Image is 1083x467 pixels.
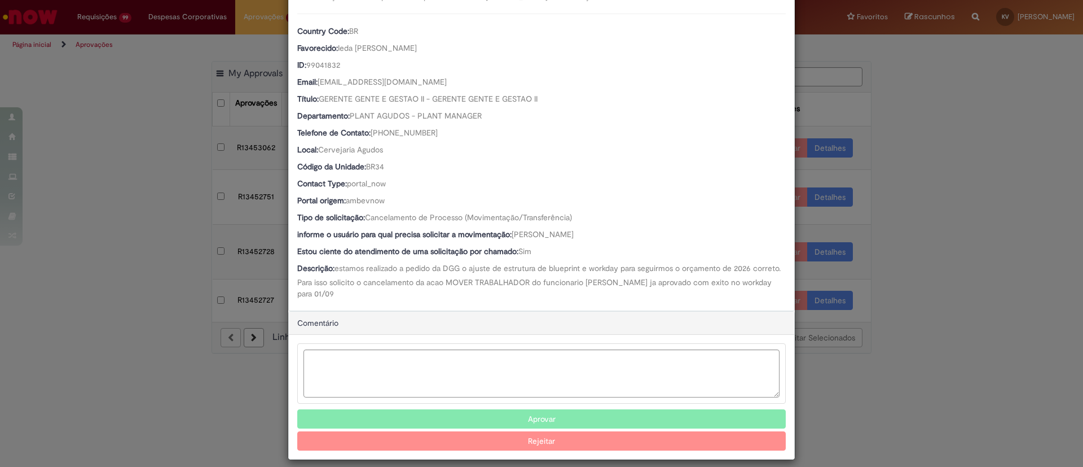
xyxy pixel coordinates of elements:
[318,77,447,87] span: [EMAIL_ADDRESS][DOMAIN_NAME]
[297,111,350,121] b: Departamento:
[518,246,531,256] span: Sim
[297,178,347,189] b: Contact Type:
[297,43,338,53] b: Favorecido:
[297,162,366,172] b: Código da Unidade:
[512,229,574,239] span: [PERSON_NAME]
[297,246,518,256] b: Estou ciente do atendimento de uma solicitação por chamado:
[349,26,358,36] span: BR
[297,263,783,299] span: estamos realizado a pedido da DGG o ajuste de estrutura de blueprint e workday para seguirmos o o...
[297,229,512,239] b: informe o usuário para qual precisa solicitar a movimentação:
[366,162,384,172] span: BR34
[306,60,340,70] span: 99041832
[297,128,371,138] b: Telefone de Contato:
[346,195,385,206] span: ambevnow
[297,77,318,87] b: Email:
[318,145,383,155] span: Cervejaria Agudos
[365,212,572,222] span: Cancelamento de Processo (Movimentação/Transferência)
[297,431,786,451] button: Rejeitar
[347,178,386,189] span: portal_now
[297,145,318,155] b: Local:
[297,26,349,36] b: Country Code:
[371,128,438,138] span: [PHONE_NUMBER]
[350,111,482,121] span: PLANT AGUDOS - PLANT MANAGER
[297,318,338,328] span: Comentário
[297,94,319,104] b: Título:
[297,263,334,273] b: Descrição:
[297,212,365,222] b: Tipo de solicitação:
[319,94,538,104] span: GERENTE GENTE E GESTAO II - GERENTE GENTE E GESTAO II
[297,195,346,206] b: Portal origem:
[297,60,306,70] b: ID:
[297,409,786,429] button: Aprovar
[338,43,417,53] span: Ieda [PERSON_NAME]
